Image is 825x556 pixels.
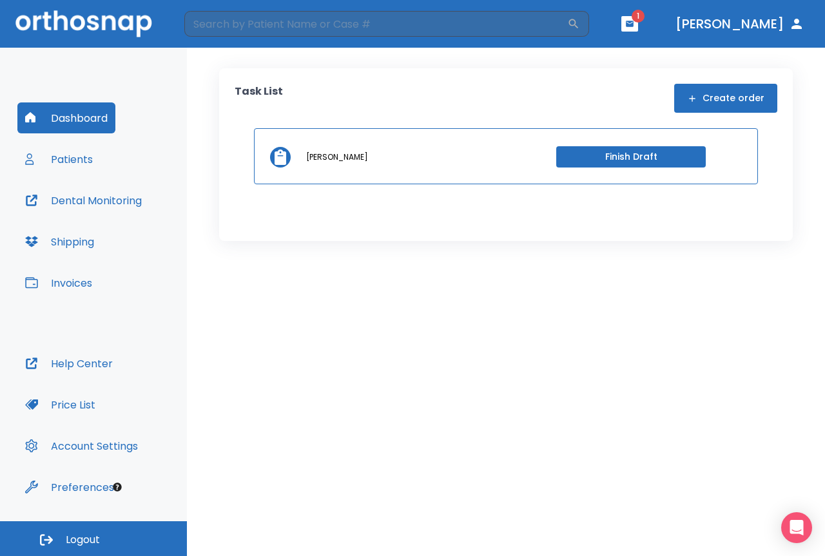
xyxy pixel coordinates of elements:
[17,389,103,420] button: Price List
[17,102,115,133] button: Dashboard
[184,11,567,37] input: Search by Patient Name or Case #
[235,84,283,113] p: Task List
[781,512,812,543] div: Open Intercom Messenger
[15,10,152,37] img: Orthosnap
[306,151,368,163] p: [PERSON_NAME]
[17,185,150,216] button: Dental Monitoring
[17,348,121,379] button: Help Center
[17,430,146,461] button: Account Settings
[632,10,645,23] span: 1
[17,226,102,257] button: Shipping
[556,146,706,168] button: Finish Draft
[66,533,100,547] span: Logout
[17,472,122,503] button: Preferences
[17,144,101,175] button: Patients
[670,12,810,35] button: [PERSON_NAME]
[674,84,777,113] button: Create order
[17,267,100,298] button: Invoices
[112,481,123,493] div: Tooltip anchor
